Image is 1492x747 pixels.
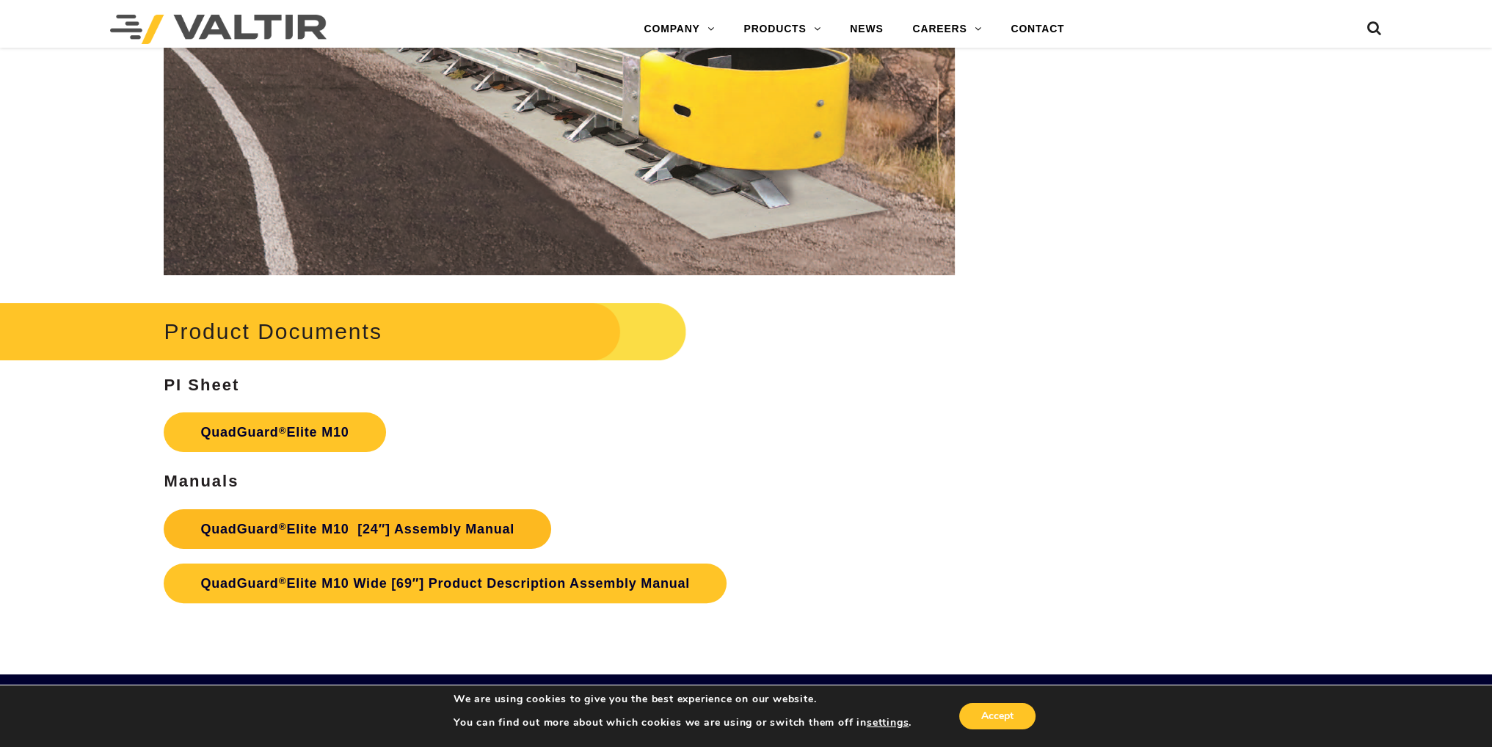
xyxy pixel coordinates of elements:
[630,15,729,44] a: COMPANY
[835,15,898,44] a: NEWS
[164,564,727,603] a: QuadGuard®Elite M10 Wide [69″] Product Description Assembly Manual
[164,509,551,549] a: QuadGuard®Elite M10 [24″] Assembly Manual
[996,15,1079,44] a: CONTACT
[279,425,287,436] sup: ®
[729,15,835,44] a: PRODUCTS
[279,575,287,586] sup: ®
[279,521,287,532] sup: ®
[110,15,327,44] img: Valtir
[898,15,996,44] a: CAREERS
[164,412,385,452] a: QuadGuard®Elite M10
[867,716,909,729] button: settings
[454,716,911,729] p: You can find out more about which cookies we are using or switch them off in .
[164,376,239,394] strong: PI Sheet
[164,472,239,490] strong: Manuals
[959,703,1036,729] button: Accept
[454,693,911,706] p: We are using cookies to give you the best experience on our website.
